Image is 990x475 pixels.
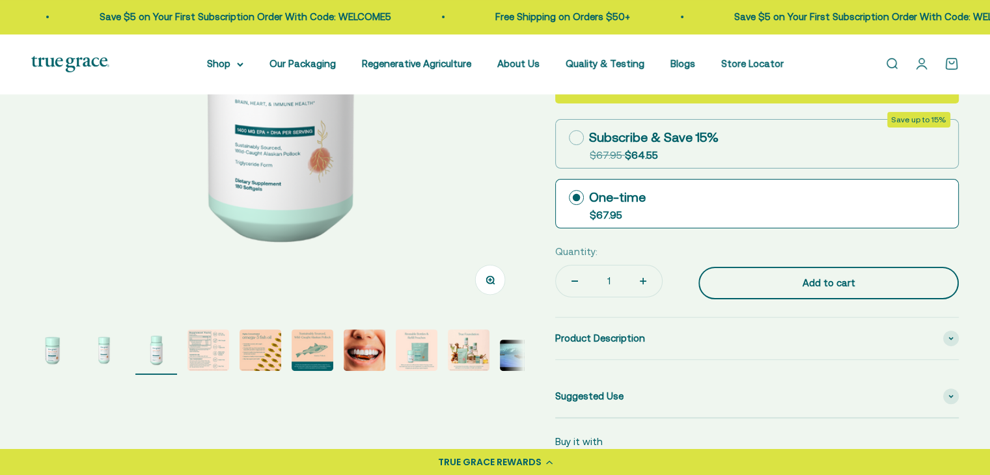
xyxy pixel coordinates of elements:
[556,265,594,297] button: Decrease quantity
[448,329,489,371] img: Our full product line provides a robust and comprehensive offering for a true foundation of healt...
[555,318,959,359] summary: Product Description
[362,58,471,69] a: Regenerative Agriculture
[624,265,662,297] button: Increase quantity
[566,58,644,69] a: Quality & Testing
[83,329,125,371] img: Omega-3 Fish Oil
[292,329,333,371] img: Our fish oil is traceable back to the specific fishery it came form, so you can check that it mee...
[555,244,598,260] label: Quantity:
[83,329,125,375] button: Go to item 2
[187,329,229,375] button: Go to item 4
[670,58,695,69] a: Blogs
[438,455,542,469] div: TRUE GRACE REWARDS
[555,388,624,404] span: Suggested Use
[555,331,645,346] span: Product Description
[555,434,603,450] p: Buy it with
[207,56,243,72] summary: Shop
[240,329,281,375] button: Go to item 5
[31,329,73,375] button: Go to item 1
[721,58,784,69] a: Store Locator
[31,329,73,371] img: Omega-3 Fish Oil for Brain, Heart, and Immune Health* Sustainably sourced, wild-caught Alaskan fi...
[396,329,437,375] button: Go to item 8
[500,340,542,375] button: Go to item 10
[292,329,333,375] button: Go to item 6
[396,329,437,371] img: When you opt for our refill pouches instead of buying a whole new bottle every time you buy suppl...
[448,329,489,375] button: Go to item 9
[555,375,959,417] summary: Suggested Use
[79,9,370,25] p: Save $5 on Your First Subscription Order With Code: WELCOME5
[497,58,540,69] a: About Us
[344,329,385,371] img: Alaskan Pollock live a short life and do not bio-accumulate heavy metals and toxins the way older...
[240,329,281,371] img: - Sustainably sourced, wild-caught Alaskan fish - Provides 1400 mg of the essential fatty Acids E...
[135,329,177,371] img: Omega-3 Fish Oil
[698,267,959,299] button: Add to cart
[474,11,609,22] a: Free Shipping on Orders $50+
[344,329,385,375] button: Go to item 7
[724,275,933,291] div: Add to cart
[135,329,177,375] button: Go to item 3
[269,58,336,69] a: Our Packaging
[187,329,229,371] img: We source our fish oil from Alaskan Pollock that have been freshly caught for human consumption i...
